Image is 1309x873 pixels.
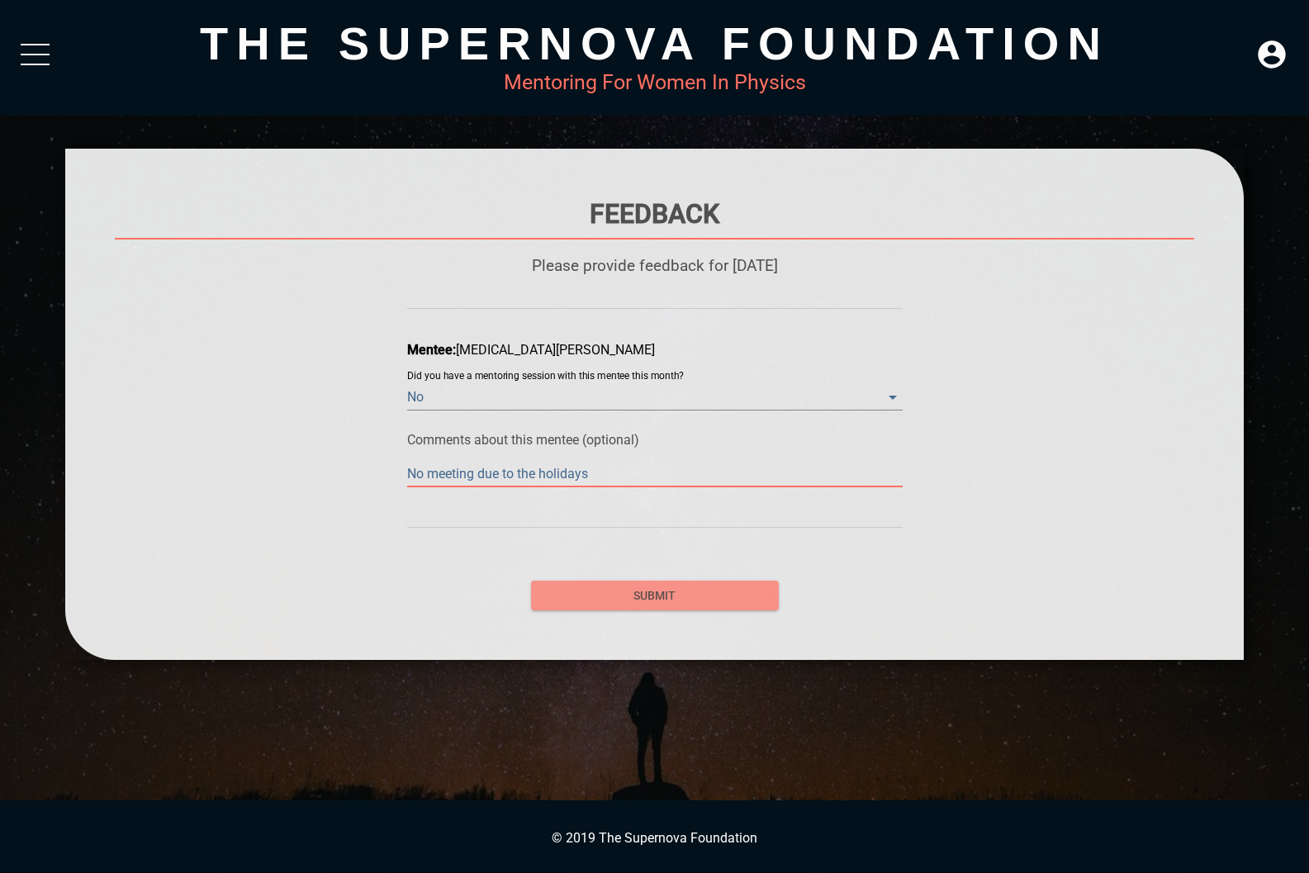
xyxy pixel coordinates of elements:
[115,198,1194,230] h1: Feedback
[407,384,903,410] div: No
[65,70,1244,94] div: Mentoring For Women In Physics
[115,256,1194,275] p: Please provide feedback for [DATE]
[407,432,903,448] p: Comments about this mentee (optional)
[407,342,903,358] div: [MEDICAL_DATA][PERSON_NAME]
[407,372,684,382] label: Did you have a mentoring session with this mentee this month?
[407,342,456,358] span: Mentee:
[531,581,779,611] button: submit
[65,17,1244,70] div: The Supernova Foundation
[544,586,766,606] span: submit
[407,466,903,482] textarea: No meeting due to the holidays
[17,830,1292,846] p: © 2019 The Supernova Foundation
